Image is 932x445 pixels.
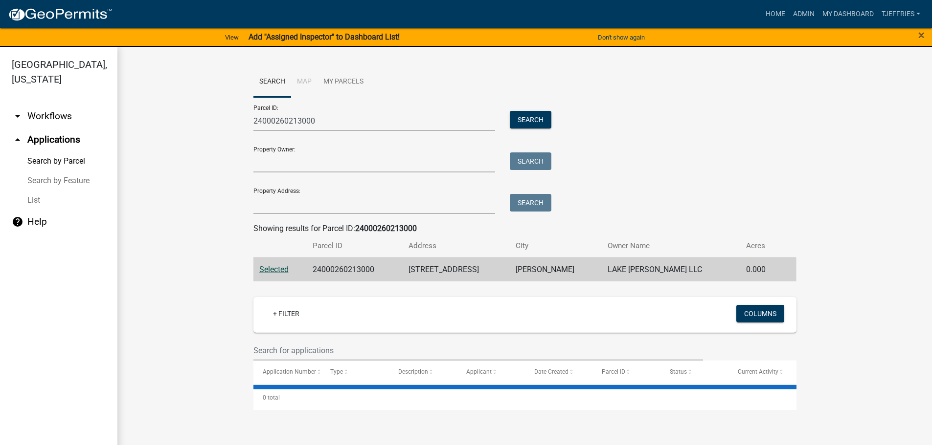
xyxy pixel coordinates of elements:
th: Parcel ID [307,234,403,257]
datatable-header-cell: Description [389,360,457,384]
button: Close [918,29,925,41]
div: Showing results for Parcel ID: [253,223,796,234]
span: Date Created [534,368,568,375]
td: 0.000 [740,257,781,281]
div: 0 total [253,385,796,410]
td: 24000260213000 [307,257,403,281]
datatable-header-cell: Status [660,360,728,384]
strong: Add "Assigned Inspector" to Dashboard List! [249,32,400,42]
span: Parcel ID [602,368,625,375]
datatable-header-cell: Applicant [457,360,525,384]
button: Search [510,111,551,128]
i: help [12,216,23,228]
a: TJeffries [878,5,924,23]
button: Don't show again [594,29,649,45]
button: Columns [736,305,784,322]
span: Applicant [466,368,492,375]
span: Status [670,368,687,375]
datatable-header-cell: Current Activity [728,360,796,384]
span: Description [398,368,428,375]
td: LAKE [PERSON_NAME] LLC [602,257,740,281]
th: Acres [740,234,781,257]
a: Selected [259,265,289,274]
th: Owner Name [602,234,740,257]
th: Address [403,234,510,257]
td: [STREET_ADDRESS] [403,257,510,281]
td: [PERSON_NAME] [510,257,602,281]
a: View [221,29,243,45]
a: My Parcels [318,66,369,98]
span: Application Number [263,368,316,375]
span: × [918,28,925,42]
a: Search [253,66,291,98]
th: City [510,234,602,257]
datatable-header-cell: Type [321,360,389,384]
span: Type [330,368,343,375]
a: My Dashboard [818,5,878,23]
button: Search [510,194,551,212]
i: arrow_drop_down [12,110,23,122]
datatable-header-cell: Parcel ID [592,360,660,384]
i: arrow_drop_up [12,134,23,146]
span: Current Activity [738,368,778,375]
datatable-header-cell: Application Number [253,360,321,384]
a: Admin [789,5,818,23]
a: Home [762,5,789,23]
a: + Filter [265,305,307,322]
button: Search [510,152,551,170]
strong: 24000260213000 [355,224,417,233]
datatable-header-cell: Date Created [525,360,593,384]
input: Search for applications [253,340,704,360]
